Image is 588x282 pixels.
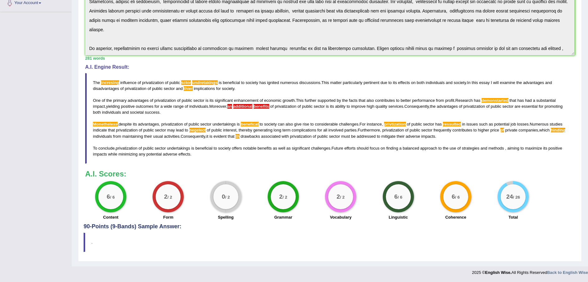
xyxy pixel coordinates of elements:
[411,122,422,126] span: public
[160,104,163,109] span: a
[176,128,184,132] span: lead
[108,128,115,132] span: that
[454,80,466,85] span: society
[292,146,310,151] span: significant
[342,98,348,103] span: the
[218,214,234,220] label: Spelling
[138,146,142,151] span: of
[101,80,119,85] span: Possible spelling mistake found. (did you mean: increasing)
[239,128,252,132] span: thereby
[396,98,400,103] span: to
[457,146,461,151] span: of
[436,98,444,103] span: from
[472,80,478,85] span: this
[231,146,232,151] span: Possible typo: you repeated a whitespace (did you mean: )
[314,104,325,109] span: sector
[508,214,518,220] label: Total
[383,122,384,126] span: Possible typo: you repeated a whitespace (did you mean: )
[522,104,537,109] span: essential
[167,128,175,132] span: may
[399,146,401,151] span: a
[443,122,461,126] span: Possible spelling mistake found. (did you mean: resulted)
[236,134,239,139] span: Possible spelling mistake found. (did you mean: TH)
[490,128,499,132] span: price
[503,104,513,109] span: sector
[274,128,281,132] span: long
[479,122,488,126] span: such
[278,146,285,151] span: well
[93,146,97,151] span: To
[241,80,245,85] span: to
[462,146,479,151] span: strategies
[120,86,124,91] span: of
[305,98,317,103] span: further
[417,80,425,85] span: both
[332,146,343,151] span: Future
[232,104,233,109] span: The plural noun “benefits” cannot be used with the article “an”. Did you mean “an additional bene...
[438,146,442,151] span: to
[237,128,239,132] span: Possible typo: you repeated a whitespace (did you mean: )
[120,80,136,85] span: influence
[103,214,119,220] label: Content
[259,80,266,85] span: has
[516,98,518,103] span: Possible typo: you repeated a whitespace (did you mean: )
[189,104,208,109] span: individuals
[184,86,192,91] span: Possible spelling mistake found. (did you mean: their)
[388,80,392,85] span: to
[459,104,462,109] span: of
[530,122,548,126] span: Numerous
[124,86,125,91] span: Possible typo: you repeated a whitespace (did you mean: )
[410,128,420,132] span: public
[517,122,529,126] span: losses
[193,98,204,103] span: sector
[323,128,327,132] span: all
[102,98,105,103] span: of
[261,134,280,139] span: associated
[326,104,329,109] span: is
[223,80,240,85] span: beneficial
[227,104,232,109] span: The plural noun “benefits” cannot be used with the article “an”. Did you mean “an additional bene...
[398,80,410,85] span: effects
[450,146,456,151] span: use
[106,104,120,109] span: yielding
[223,128,236,132] span: interest
[335,104,345,109] span: ability
[138,80,141,85] span: of
[494,122,509,126] span: potential
[363,80,379,85] span: pertinent
[93,110,101,115] span: both
[252,104,254,109] span: The plural noun “benefits” cannot be used with the article “an”. Did you mean “an additional bene...
[386,146,398,151] span: finding
[381,128,382,132] span: Possible typo: you repeated a whitespace (did you mean: )
[237,122,240,126] span: is
[219,80,221,85] span: is
[296,98,304,103] span: This
[367,122,382,126] span: instance
[177,98,181,103] span: of
[315,122,338,126] span: considerable
[254,104,269,109] span: The plural noun “benefits” cannot be used with the article “an”. Did you mean “an additional bene...
[376,104,387,109] span: quality
[184,122,187,126] span: of
[479,80,490,85] span: essay
[412,98,435,103] span: performance
[401,98,411,103] span: better
[116,128,138,132] span: privatization
[337,98,341,103] span: by
[282,128,290,132] span: term
[130,110,144,115] span: societal
[164,104,172,109] span: wide
[154,104,159,109] span: for
[292,128,316,132] span: complications
[191,146,194,151] span: is
[273,146,277,151] span: as
[106,98,112,103] span: the
[430,104,435,109] span: the
[232,146,242,151] span: offers
[194,86,215,91] span: implications
[200,122,211,126] span: sector
[367,104,375,109] span: high
[173,104,183,109] span: range
[143,146,154,151] span: public
[93,98,101,103] span: One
